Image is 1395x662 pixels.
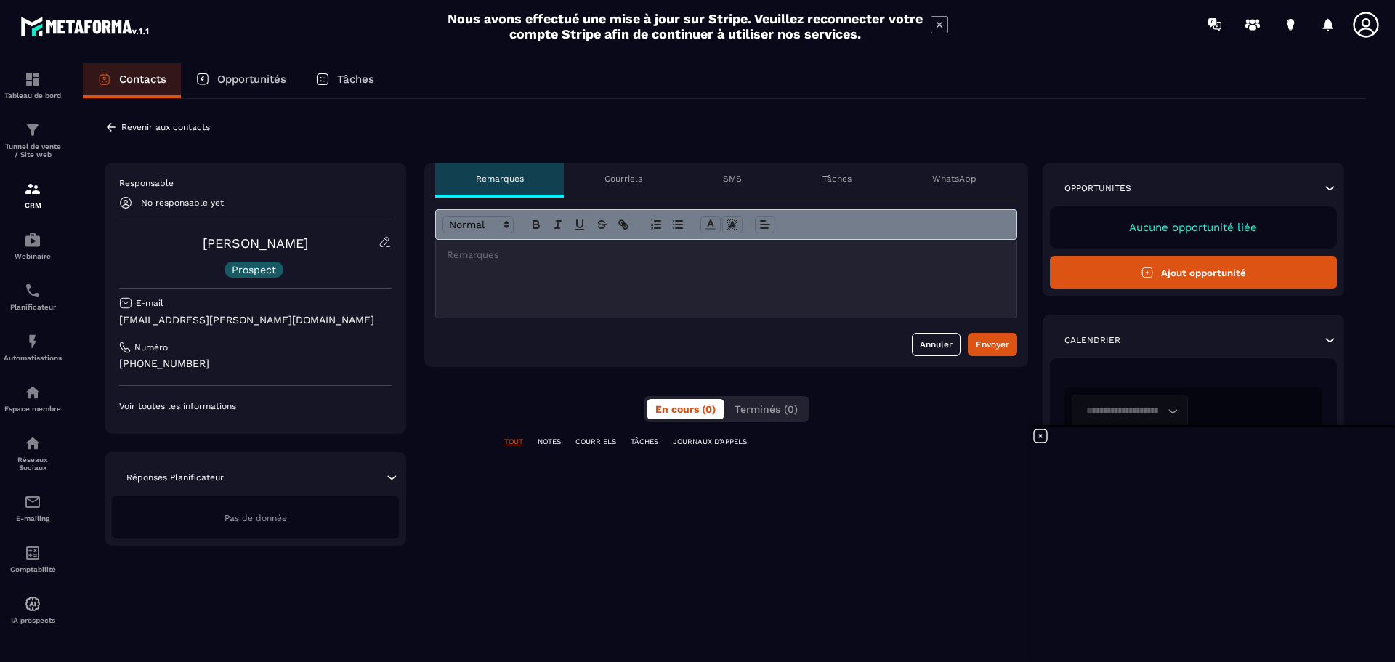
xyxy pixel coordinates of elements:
[4,92,62,100] p: Tableau de bord
[932,173,976,185] p: WhatsApp
[655,403,716,415] span: En cours (0)
[119,400,392,412] p: Voir toutes les informations
[4,373,62,424] a: automationsautomationsEspace membre
[119,313,392,327] p: [EMAIL_ADDRESS][PERSON_NAME][DOMAIN_NAME]
[1064,221,1322,234] p: Aucune opportunité liée
[976,337,1009,352] div: Envoyer
[4,405,62,413] p: Espace membre
[4,220,62,271] a: automationsautomationsWebinaire
[604,173,642,185] p: Courriels
[24,231,41,249] img: automations
[673,437,747,447] p: JOURNAUX D'APPELS
[126,472,224,483] p: Réponses Planificateur
[24,121,41,139] img: formation
[24,333,41,350] img: automations
[735,403,798,415] span: Terminés (0)
[24,435,41,452] img: social-network
[337,73,374,86] p: Tâches
[4,252,62,260] p: Webinaire
[4,142,62,158] p: Tunnel de vente / Site web
[4,483,62,533] a: emailemailE-mailing
[4,271,62,322] a: schedulerschedulerPlanificateur
[647,399,724,419] button: En cours (0)
[24,493,41,511] img: email
[1064,334,1120,346] p: Calendrier
[119,357,392,371] p: [PHONE_NUMBER]
[203,235,308,251] a: [PERSON_NAME]
[912,333,961,356] button: Annuler
[24,180,41,198] img: formation
[4,60,62,110] a: formationformationTableau de bord
[4,514,62,522] p: E-mailing
[1050,256,1337,289] button: Ajout opportunité
[723,173,742,185] p: SMS
[631,437,658,447] p: TÂCHES
[20,13,151,39] img: logo
[134,342,168,353] p: Numéro
[476,173,524,185] p: Remarques
[4,354,62,362] p: Automatisations
[968,333,1017,356] button: Envoyer
[83,63,181,98] a: Contacts
[538,437,561,447] p: NOTES
[4,201,62,209] p: CRM
[1064,182,1131,194] p: Opportunités
[24,544,41,562] img: accountant
[217,73,286,86] p: Opportunités
[4,424,62,483] a: social-networksocial-networkRéseaux Sociaux
[232,265,276,275] p: Prospect
[24,282,41,299] img: scheduler
[4,303,62,311] p: Planificateur
[726,399,806,419] button: Terminés (0)
[4,565,62,573] p: Comptabilité
[181,63,301,98] a: Opportunités
[4,616,62,624] p: IA prospects
[822,173,852,185] p: Tâches
[24,384,41,401] img: automations
[225,513,287,523] span: Pas de donnée
[141,198,224,208] p: No responsable yet
[4,533,62,584] a: accountantaccountantComptabilité
[4,456,62,472] p: Réseaux Sociaux
[301,63,389,98] a: Tâches
[447,11,923,41] h2: Nous avons effectué une mise à jour sur Stripe. Veuillez reconnecter votre compte Stripe afin de ...
[24,70,41,88] img: formation
[119,73,166,86] p: Contacts
[504,437,523,447] p: TOUT
[4,110,62,169] a: formationformationTunnel de vente / Site web
[136,297,163,309] p: E-mail
[24,595,41,613] img: automations
[4,322,62,373] a: automationsautomationsAutomatisations
[575,437,616,447] p: COURRIELS
[4,169,62,220] a: formationformationCRM
[119,177,392,189] p: Responsable
[121,122,210,132] p: Revenir aux contacts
